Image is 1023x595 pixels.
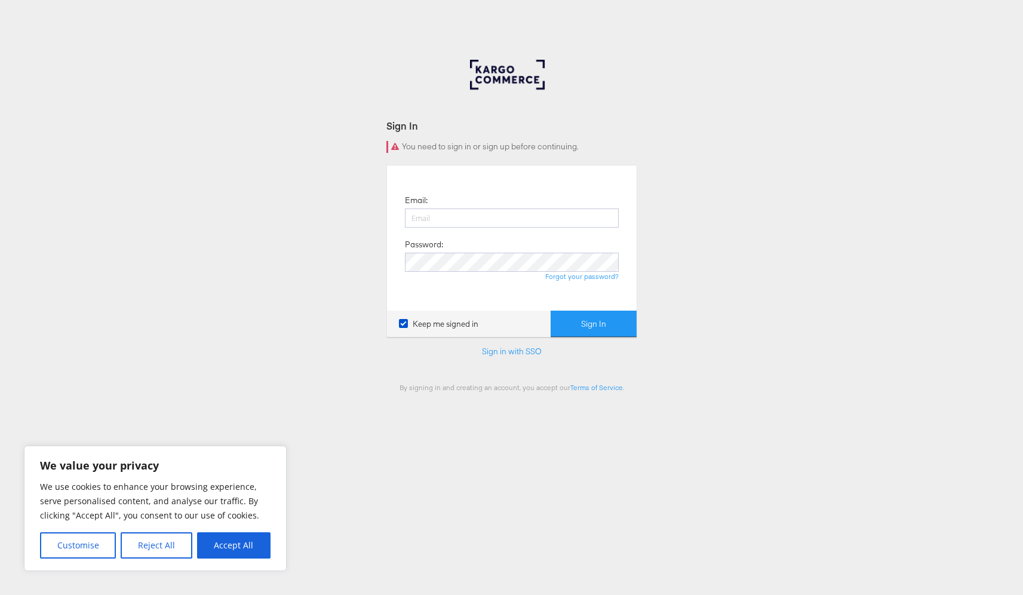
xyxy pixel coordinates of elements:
[551,311,637,338] button: Sign In
[386,119,637,133] div: Sign In
[386,141,637,153] div: You need to sign in or sign up before continuing.
[40,458,271,473] p: We value your privacy
[405,208,619,228] input: Email
[399,318,478,330] label: Keep me signed in
[482,346,542,357] a: Sign in with SSO
[405,239,443,250] label: Password:
[570,383,623,392] a: Terms of Service
[40,532,116,559] button: Customise
[121,532,192,559] button: Reject All
[40,480,271,523] p: We use cookies to enhance your browsing experience, serve personalised content, and analyse our t...
[386,383,637,392] div: By signing in and creating an account, you accept our .
[197,532,271,559] button: Accept All
[24,446,287,571] div: We value your privacy
[545,272,619,281] a: Forgot your password?
[405,195,428,206] label: Email:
